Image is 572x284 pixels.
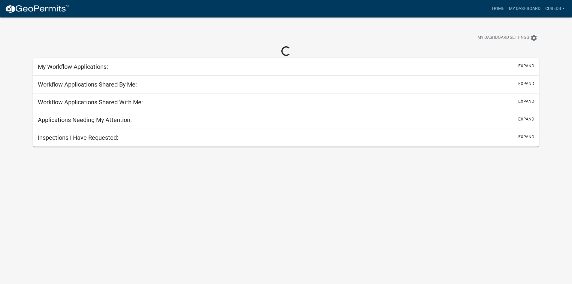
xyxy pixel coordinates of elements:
[38,99,143,106] h5: Workflow Applications Shared With Me:
[38,116,132,124] h5: Applications Needing My Attention:
[518,134,534,140] button: expand
[473,32,542,44] button: My Dashboard Settingssettings
[38,81,137,88] h5: Workflow Applications Shared By Me:
[518,116,534,122] button: expand
[507,3,543,14] a: My Dashboard
[38,134,118,141] h5: Inspections I Have Requested:
[518,63,534,69] button: expand
[530,34,537,41] i: settings
[38,63,108,70] h5: My Workflow Applications:
[543,3,567,14] a: CubedB
[490,3,507,14] a: Home
[518,81,534,87] button: expand
[518,98,534,105] button: expand
[477,34,529,41] span: My Dashboard Settings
